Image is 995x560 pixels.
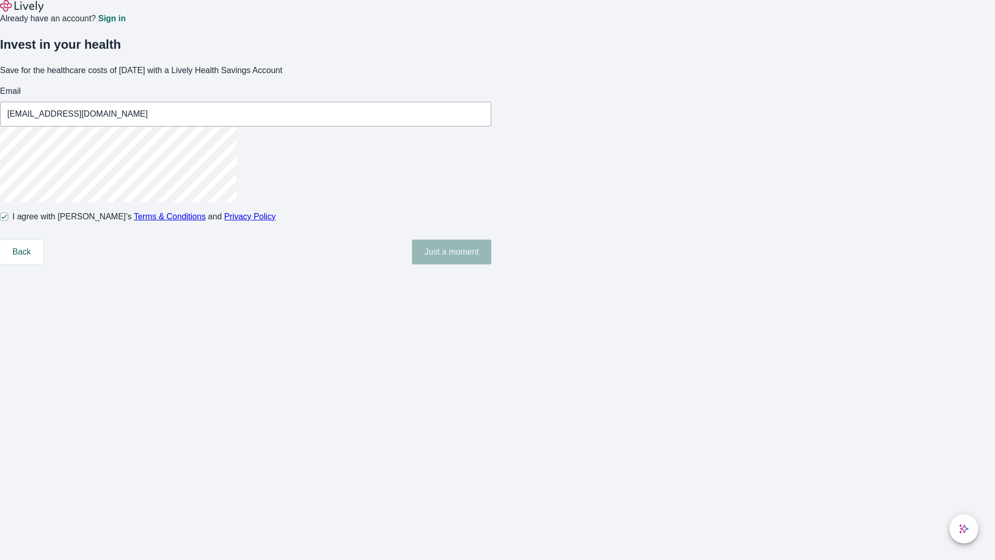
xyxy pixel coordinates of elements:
[134,212,206,221] a: Terms & Conditions
[224,212,276,221] a: Privacy Policy
[12,211,276,223] span: I agree with [PERSON_NAME]’s and
[949,514,978,543] button: chat
[959,524,969,534] svg: Lively AI Assistant
[98,15,125,23] a: Sign in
